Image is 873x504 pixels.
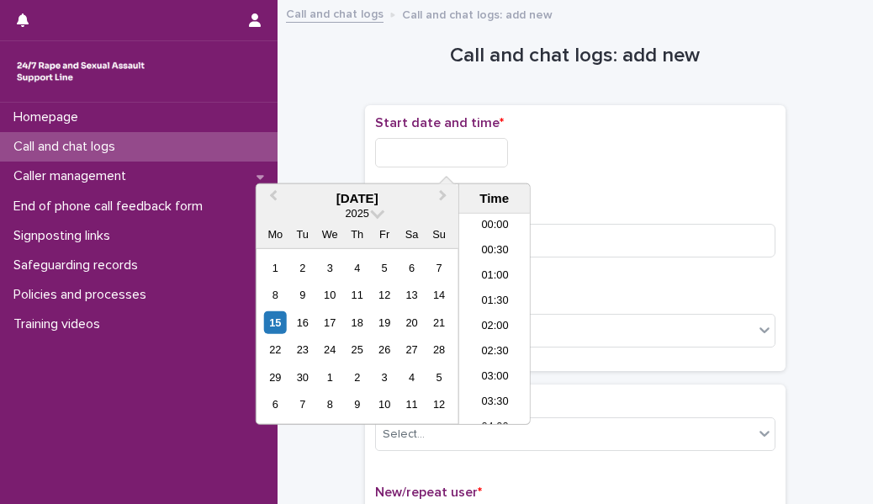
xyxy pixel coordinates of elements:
div: [DATE] [257,191,458,206]
div: Choose Wednesday, 8 October 2025 [319,393,341,416]
li: 00:00 [459,214,531,239]
div: Choose Tuesday, 23 September 2025 [291,338,314,361]
div: Choose Thursday, 25 September 2025 [346,338,368,361]
a: Call and chat logs [286,3,384,23]
p: Safeguarding records [7,257,151,273]
div: Choose Sunday, 28 September 2025 [428,338,451,361]
div: Choose Tuesday, 2 September 2025 [291,257,314,279]
span: 2025 [345,207,368,220]
div: Choose Saturday, 20 September 2025 [400,311,423,334]
div: Choose Saturday, 6 September 2025 [400,257,423,279]
div: Choose Thursday, 11 September 2025 [346,284,368,306]
div: Mo [264,223,287,246]
div: Choose Thursday, 4 September 2025 [346,257,368,279]
p: End of phone call feedback form [7,199,216,215]
div: Choose Tuesday, 7 October 2025 [291,393,314,416]
div: Choose Tuesday, 16 September 2025 [291,311,314,334]
li: 02:30 [459,340,531,365]
div: We [319,223,341,246]
div: Choose Saturday, 11 October 2025 [400,393,423,416]
div: Choose Wednesday, 1 October 2025 [319,366,341,389]
div: Choose Sunday, 5 October 2025 [428,366,451,389]
div: Choose Wednesday, 10 September 2025 [319,284,341,306]
div: Choose Monday, 29 September 2025 [264,366,287,389]
div: Choose Thursday, 9 October 2025 [346,393,368,416]
div: Choose Saturday, 27 September 2025 [400,338,423,361]
div: Su [428,223,451,246]
img: rhQMoQhaT3yELyF149Cw [13,55,148,88]
li: 04:00 [459,416,531,441]
div: Sa [400,223,423,246]
div: Choose Tuesday, 9 September 2025 [291,284,314,306]
div: month 2025-09 [262,254,452,418]
div: Choose Monday, 22 September 2025 [264,338,287,361]
div: Choose Wednesday, 17 September 2025 [319,311,341,334]
div: Choose Sunday, 21 September 2025 [428,311,451,334]
p: Caller management [7,168,140,184]
div: Fr [373,223,396,246]
li: 03:00 [459,365,531,390]
li: 03:30 [459,390,531,416]
div: Choose Sunday, 14 September 2025 [428,284,451,306]
button: Previous Month [258,186,285,213]
p: Call and chat logs: add new [402,4,553,23]
div: Choose Friday, 10 October 2025 [373,393,396,416]
p: Call and chat logs [7,139,129,155]
span: New/repeat user [375,485,482,499]
li: 02:00 [459,315,531,340]
div: Tu [291,223,314,246]
div: Choose Monday, 15 September 2025 [264,311,287,334]
div: Choose Wednesday, 24 September 2025 [319,338,341,361]
div: Time [463,191,526,206]
div: Choose Monday, 8 September 2025 [264,284,287,306]
div: Choose Friday, 26 September 2025 [373,338,396,361]
div: Th [346,223,368,246]
button: Next Month [431,186,458,213]
p: Homepage [7,109,92,125]
h1: Call and chat logs: add new [365,44,786,68]
div: Choose Friday, 3 October 2025 [373,366,396,389]
div: Choose Monday, 6 October 2025 [264,393,287,416]
div: Choose Friday, 19 September 2025 [373,311,396,334]
li: 01:00 [459,264,531,289]
div: Choose Saturday, 13 September 2025 [400,284,423,306]
li: 01:30 [459,289,531,315]
p: Policies and processes [7,287,160,303]
div: Choose Thursday, 2 October 2025 [346,366,368,389]
span: Start date and time [375,116,504,130]
div: Choose Sunday, 7 September 2025 [428,257,451,279]
p: Training videos [7,316,114,332]
p: Signposting links [7,228,124,244]
div: Choose Monday, 1 September 2025 [264,257,287,279]
div: Choose Saturday, 4 October 2025 [400,366,423,389]
div: Choose Sunday, 12 October 2025 [428,393,451,416]
div: Select... [383,426,425,443]
li: 00:30 [459,239,531,264]
div: Choose Wednesday, 3 September 2025 [319,257,341,279]
div: Choose Friday, 12 September 2025 [373,284,396,306]
div: Choose Thursday, 18 September 2025 [346,311,368,334]
div: Choose Tuesday, 30 September 2025 [291,366,314,389]
div: Choose Friday, 5 September 2025 [373,257,396,279]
